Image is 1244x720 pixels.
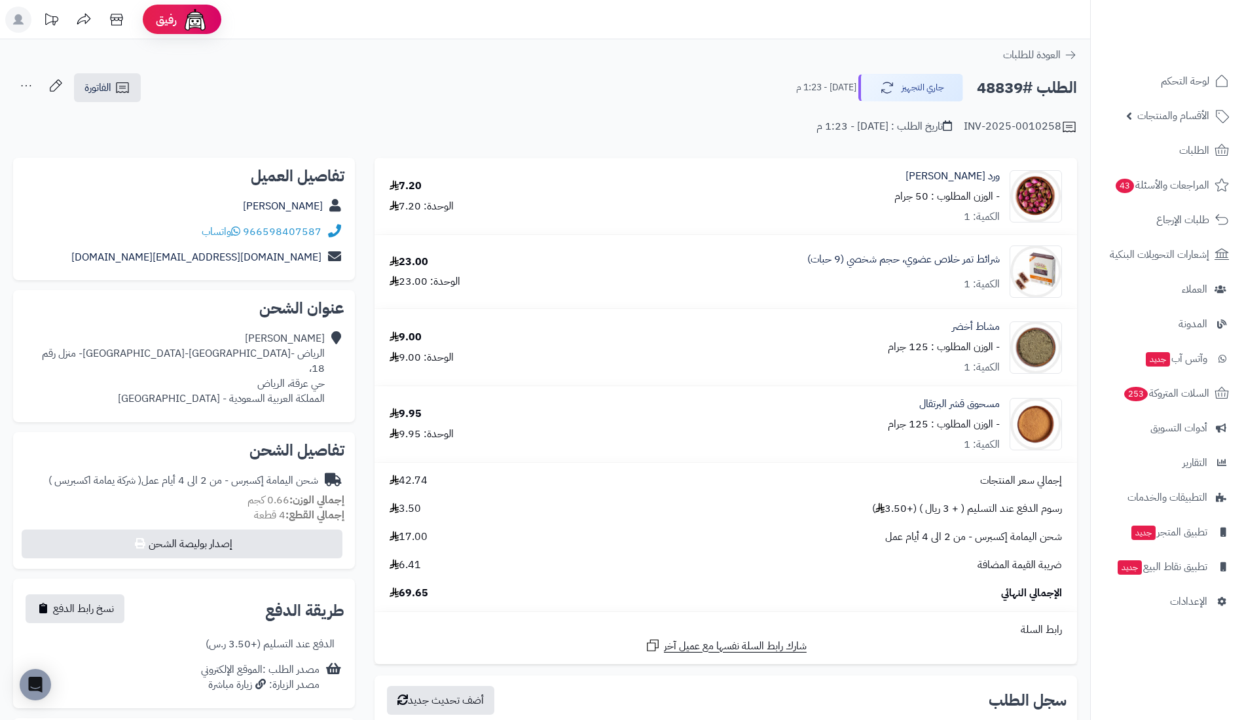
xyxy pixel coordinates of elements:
[390,558,421,573] span: 6.41
[894,189,1000,204] small: - الوزن المطلوب : 50 جرام
[247,492,344,508] small: 0.66 كجم
[1144,350,1207,368] span: وآتس آب
[1118,560,1142,575] span: جديد
[1116,179,1134,193] span: 43
[182,7,208,33] img: ai-face.png
[26,594,124,623] button: نسخ رابط الدفع
[1156,211,1209,229] span: طلبات الإرجاع
[265,603,344,619] h2: طريقة الدفع
[1155,37,1232,64] img: logo-2.png
[254,507,344,523] small: 4 قطعة
[1099,482,1236,513] a: التطبيقات والخدمات
[645,638,807,654] a: شارك رابط السلة نفسها مع عميل آخر
[1161,72,1209,90] span: لوحة التحكم
[964,437,1000,452] div: الكمية: 1
[390,406,422,422] div: 9.95
[1003,47,1077,63] a: العودة للطلبات
[980,473,1062,488] span: إجمالي سعر المنتجات
[1099,170,1236,201] a: المراجعات والأسئلة43
[1123,384,1209,403] span: السلات المتروكة
[390,586,428,601] span: 69.65
[977,75,1077,101] h2: الطلب #48839
[201,662,320,693] div: مصدر الطلب :الموقع الإلكتروني
[807,252,1000,267] a: شرائط تمر خلاص عضوي، حجم شخصي (9 حبات)
[1146,352,1170,367] span: جديد
[390,350,454,365] div: الوحدة: 9.00
[48,473,318,488] div: شحن اليمامة إكسبرس - من 2 الى 4 أيام عمل
[24,331,325,406] div: [PERSON_NAME] الرياض -[GEOGRAPHIC_DATA]-[GEOGRAPHIC_DATA]- منزل رقم 18، حي عرقة، الرياض المملكة ا...
[964,277,1000,292] div: الكمية: 1
[1150,419,1207,437] span: أدوات التسويق
[1131,526,1156,540] span: جديد
[1099,239,1236,270] a: إشعارات التحويلات البنكية
[206,637,335,652] div: الدفع عند التسليم (+3.50 ر.س)
[1099,65,1236,97] a: لوحة التحكم
[1010,170,1061,223] img: 1645466661-Mohamadi%20Flowers-90x90.jpg
[964,119,1077,135] div: INV-2025-0010258
[74,73,141,102] a: الفاتورة
[71,249,321,265] a: [DOMAIN_NAME][EMAIL_ADDRESS][DOMAIN_NAME]
[24,300,344,316] h2: عنوان الشحن
[390,274,460,289] div: الوحدة: 23.00
[1003,47,1061,63] span: العودة للطلبات
[156,12,177,27] span: رفيق
[919,397,1000,412] a: مسحوق قشر البرتقال
[390,427,454,442] div: الوحدة: 9.95
[202,224,240,240] a: واتساب
[1010,245,1061,298] img: 1717234133-Oragnic%20Khlas%20Dates%20Rayana,%20Small%2022-90x90.jpg
[84,80,111,96] span: الفاتورة
[390,473,428,488] span: 42.74
[1099,378,1236,409] a: السلات المتروكة253
[1182,280,1207,298] span: العملاء
[664,639,807,654] span: شارك رابط السلة نفسها مع عميل آخر
[390,530,428,545] span: 17.00
[1182,454,1207,472] span: التقارير
[390,330,422,345] div: 9.00
[906,169,1000,184] a: ورد [PERSON_NAME]
[390,199,454,214] div: الوحدة: 7.20
[1114,176,1209,194] span: المراجعات والأسئلة
[1099,447,1236,478] a: التقارير
[1099,551,1236,583] a: تطبيق نقاط البيعجديد
[858,74,963,101] button: جاري التجهيز
[243,224,321,240] a: 966598407587
[201,677,320,693] div: مصدر الزيارة: زيارة مباشرة
[1099,204,1236,236] a: طلبات الإرجاع
[22,530,342,558] button: إصدار بوليصة الشحن
[1099,135,1236,166] a: الطلبات
[1099,412,1236,444] a: أدوات التسويق
[796,81,856,94] small: [DATE] - 1:23 م
[1127,488,1207,507] span: التطبيقات والخدمات
[1001,586,1062,601] span: الإجمالي النهائي
[20,669,51,700] div: Open Intercom Messenger
[1179,315,1207,333] span: المدونة
[390,179,422,194] div: 7.20
[390,501,421,516] span: 3.50
[48,473,141,488] span: ( شركة يمامة اكسبريس )
[1099,343,1236,374] a: وآتس آبجديد
[1010,321,1061,374] img: 1728018264-Mushat%20Green-90x90.jpg
[1010,398,1061,450] img: 1739036803-Orange%20Peel%20Powder-90x90.jpg
[1137,107,1209,125] span: الأقسام والمنتجات
[380,622,1072,638] div: رابط السلة
[289,492,344,508] strong: إجمالي الوزن:
[1116,558,1207,576] span: تطبيق نقاط البيع
[285,507,344,523] strong: إجمالي القطع:
[1170,592,1207,611] span: الإعدادات
[390,255,428,270] div: 23.00
[952,319,1000,334] a: مشاط أخضر
[888,416,1000,432] small: - الوزن المطلوب : 125 جرام
[1179,141,1209,160] span: الطلبات
[1099,274,1236,305] a: العملاء
[24,442,344,458] h2: تفاصيل الشحن
[885,530,1062,545] span: شحن اليمامة إكسبرس - من 2 الى 4 أيام عمل
[243,198,323,214] a: [PERSON_NAME]
[53,601,114,617] span: نسخ رابط الدفع
[24,168,344,184] h2: تفاصيل العميل
[816,119,952,134] div: تاريخ الطلب : [DATE] - 1:23 م
[964,209,1000,225] div: الكمية: 1
[978,558,1062,573] span: ضريبة القيمة المضافة
[1099,308,1236,340] a: المدونة
[1130,523,1207,541] span: تطبيق المتجر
